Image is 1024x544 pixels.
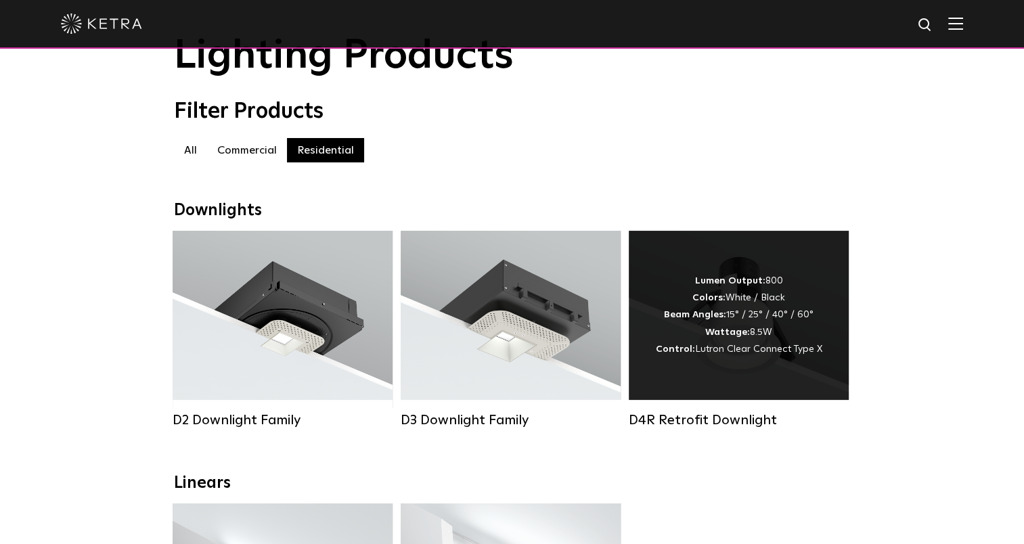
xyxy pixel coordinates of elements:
[695,276,765,286] strong: Lumen Output:
[287,138,364,162] label: Residential
[207,138,287,162] label: Commercial
[948,17,963,30] img: Hamburger%20Nav.svg
[695,344,822,354] span: Lutron Clear Connect Type X
[629,231,849,428] a: D4R Retrofit Downlight Lumen Output:800Colors:White / BlackBeam Angles:15° / 25° / 40° / 60°Watta...
[173,231,393,428] a: D2 Downlight Family Lumen Output:1200Colors:White / Black / Gloss Black / Silver / Bronze / Silve...
[629,412,849,428] div: D4R Retrofit Downlight
[174,138,207,162] label: All
[664,310,726,319] strong: Beam Angles:
[173,412,393,428] div: D2 Downlight Family
[174,201,851,221] div: Downlights
[401,412,621,428] div: D3 Downlight Family
[656,344,695,354] strong: Control:
[61,14,142,34] img: ketra-logo-2019-white
[174,474,851,493] div: Linears
[401,231,621,428] a: D3 Downlight Family Lumen Output:700 / 900 / 1100Colors:White / Black / Silver / Bronze / Paintab...
[656,273,822,358] div: 800 White / Black 15° / 25° / 40° / 60° 8.5W
[174,99,851,124] div: Filter Products
[174,36,514,76] span: Lighting Products
[705,327,750,337] strong: Wattage:
[917,17,934,34] img: search icon
[692,293,726,302] strong: Colors:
